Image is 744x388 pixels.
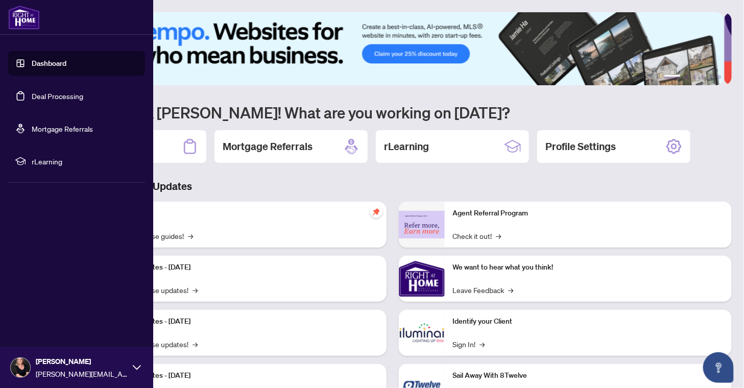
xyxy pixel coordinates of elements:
img: Slide 0 [53,12,724,85]
a: Mortgage Referrals [32,124,93,133]
a: Deal Processing [32,91,83,101]
span: [PERSON_NAME][EMAIL_ADDRESS][PERSON_NAME][DOMAIN_NAME] [36,368,128,379]
p: Self-Help [107,208,378,219]
button: 3 [693,75,697,79]
p: Platform Updates - [DATE] [107,316,378,327]
p: Agent Referral Program [453,208,724,219]
span: → [188,230,193,241]
p: Platform Updates - [DATE] [107,262,378,273]
button: 5 [709,75,713,79]
span: → [496,230,501,241]
span: [PERSON_NAME] [36,356,128,367]
a: Leave Feedback→ [453,284,514,296]
img: Identify your Client [399,310,445,356]
img: We want to hear what you think! [399,256,445,302]
p: Platform Updates - [DATE] [107,370,378,381]
span: rLearning [32,156,138,167]
a: Sign In!→ [453,338,485,350]
a: Dashboard [32,59,66,68]
span: → [509,284,514,296]
button: Open asap [703,352,734,383]
h2: rLearning [384,139,429,154]
button: 1 [664,75,681,79]
button: 4 [701,75,705,79]
p: We want to hear what you think! [453,262,724,273]
h2: Profile Settings [545,139,616,154]
h3: Brokerage & Industry Updates [53,179,732,193]
img: Agent Referral Program [399,211,445,239]
span: → [480,338,485,350]
p: Identify your Client [453,316,724,327]
span: → [193,284,198,296]
a: Check it out!→ [453,230,501,241]
img: Profile Icon [11,358,30,377]
span: → [193,338,198,350]
span: pushpin [370,206,382,218]
img: logo [8,5,40,30]
button: 2 [685,75,689,79]
h1: Welcome back [PERSON_NAME]! What are you working on [DATE]? [53,103,732,122]
h2: Mortgage Referrals [223,139,313,154]
button: 6 [717,75,722,79]
p: Sail Away With 8Twelve [453,370,724,381]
